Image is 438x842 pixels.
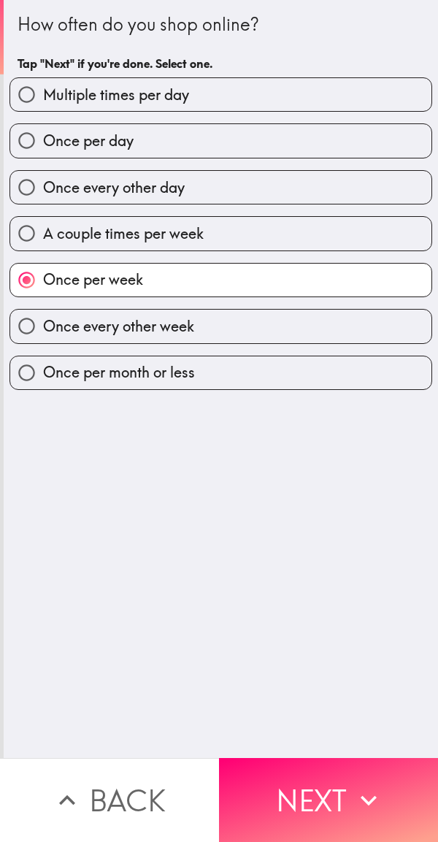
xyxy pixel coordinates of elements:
span: Once every other week [43,316,194,337]
button: Once every other week [10,310,431,342]
span: Multiple times per day [43,85,189,105]
span: Once per day [43,131,134,151]
button: Next [219,758,438,842]
button: A couple times per week [10,217,431,250]
span: Once every other day [43,177,185,198]
span: A couple times per week [43,223,204,244]
span: Once per month or less [43,362,195,383]
span: Once per week [43,269,143,290]
button: Once every other day [10,171,431,204]
button: Once per month or less [10,356,431,389]
button: Multiple times per day [10,78,431,111]
div: How often do you shop online? [18,12,424,37]
h6: Tap "Next" if you're done. Select one. [18,56,424,72]
button: Once per week [10,264,431,296]
button: Once per day [10,124,431,157]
